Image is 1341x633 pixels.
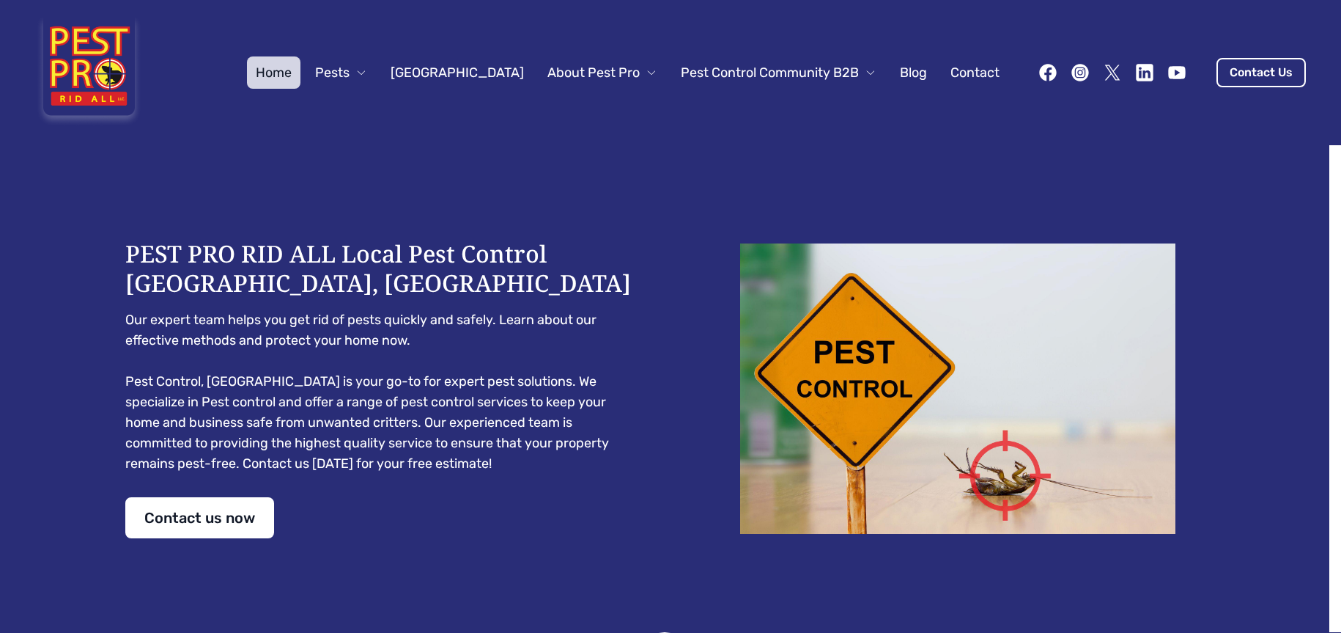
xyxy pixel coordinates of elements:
[35,18,143,128] img: Pest Pro Rid All
[681,62,859,83] span: Pest Control Community B2B
[1216,58,1306,87] a: Contact Us
[382,56,533,89] a: [GEOGRAPHIC_DATA]
[315,62,350,83] span: Pests
[700,244,1216,534] img: Dead cockroach on floor with caution sign pest control
[942,56,1008,89] a: Contact
[247,56,300,89] a: Home
[539,56,666,89] button: About Pest Pro
[547,62,640,83] span: About Pest Pro
[125,239,641,298] h1: PEST PRO RID ALL Local Pest Control [GEOGRAPHIC_DATA], [GEOGRAPHIC_DATA]
[125,497,274,538] a: Contact us now
[306,56,376,89] button: Pests
[891,56,936,89] a: Blog
[672,56,885,89] button: Pest Control Community B2B
[125,310,641,474] pre: Our expert team helps you get rid of pests quickly and safely. Learn about our effective methods ...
